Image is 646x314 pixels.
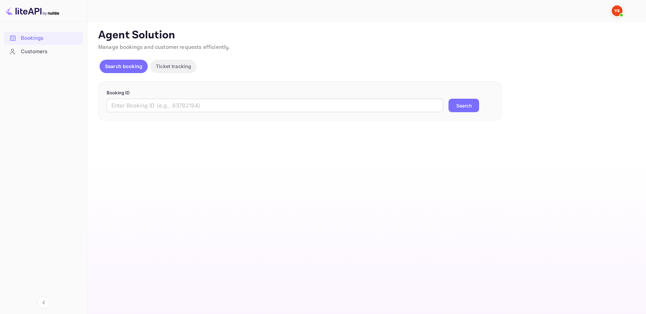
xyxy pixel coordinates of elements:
a: Bookings [4,32,83,44]
img: LiteAPI logo [5,5,59,16]
div: Bookings [4,32,83,45]
input: Enter Booking ID (e.g., 63782194) [107,99,443,112]
a: Customers [4,45,83,58]
img: Yandex Support [612,5,622,16]
button: Search [448,99,479,112]
div: Customers [21,48,80,56]
p: Agent Solution [98,29,634,42]
p: Booking ID [107,90,494,96]
div: Bookings [21,34,80,42]
p: Ticket tracking [156,63,191,70]
button: Collapse navigation [38,296,50,309]
span: Manage bookings and customer requests efficiently. [98,44,230,51]
p: Search booking [105,63,142,70]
